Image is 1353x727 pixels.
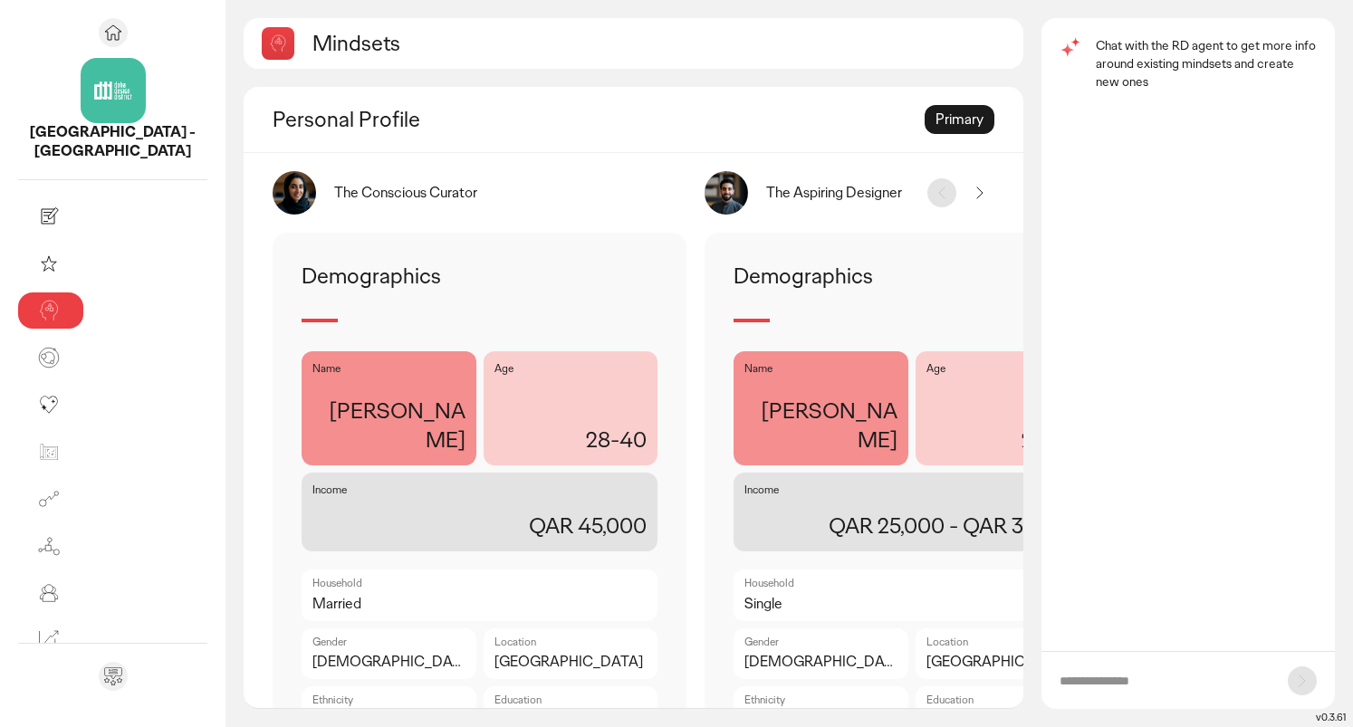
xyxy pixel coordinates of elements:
[744,694,897,708] p: Ethnicity
[734,262,873,290] p: Demographics
[494,426,648,454] p: 28-40
[926,653,1080,672] p: [GEOGRAPHIC_DATA]
[312,29,400,57] h2: Mindsets
[926,694,1080,708] p: Education
[744,397,897,454] p: [PERSON_NAME]
[744,512,1079,540] p: QAR 25,000 - QAR 35,000
[494,636,648,650] p: Location
[312,397,465,454] p: [PERSON_NAME]
[312,653,465,672] p: [DEMOGRAPHIC_DATA]
[312,483,647,498] p: Income
[273,171,316,215] img: image
[744,483,1079,498] p: Income
[18,123,207,161] p: Doha Design District - Qatar
[312,595,647,614] p: Married
[312,362,465,377] p: Name
[744,362,897,377] p: Name
[312,512,647,540] p: QAR 45,000
[312,636,465,650] p: Gender
[312,577,647,591] p: Household
[744,653,897,672] p: [DEMOGRAPHIC_DATA]
[494,694,648,708] p: Education
[926,636,1080,650] p: Location
[925,105,994,134] div: Primary
[744,636,897,650] p: Gender
[744,595,1079,614] p: Single
[312,694,465,708] p: Ethnicity
[926,426,1080,454] p: 28-32
[705,171,748,215] img: image
[744,577,1079,591] p: Household
[926,362,1080,377] p: Age
[302,262,441,290] p: Demographics
[81,58,146,123] img: project avatar
[273,105,420,133] h2: Personal Profile
[766,184,902,203] div: The Aspiring Designer
[334,184,477,203] div: The Conscious Curator
[99,662,128,691] div: Send feedback
[494,362,648,377] p: Age
[494,653,648,672] p: [GEOGRAPHIC_DATA]
[1096,36,1317,91] p: Chat with the RD agent to get more info around existing mindsets and create new ones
